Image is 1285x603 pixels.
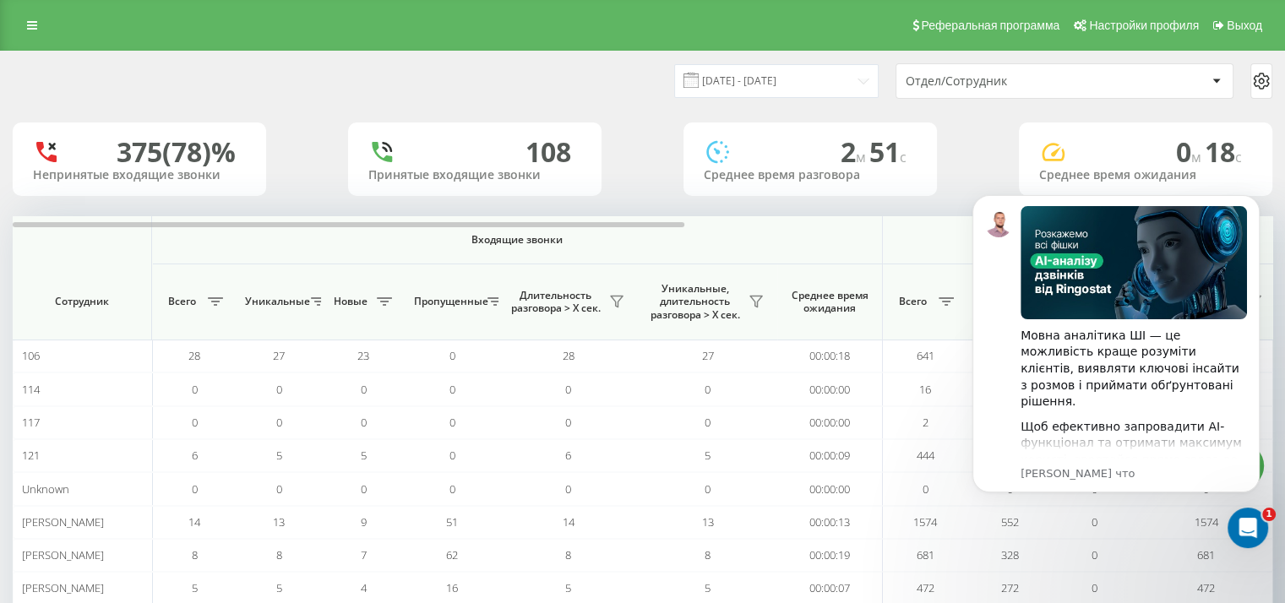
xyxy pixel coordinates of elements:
span: Настройки профиля [1089,19,1199,32]
span: 641 [917,348,934,363]
span: 121 [22,448,40,463]
span: 8 [192,547,198,562]
span: 16 [919,382,931,397]
span: 62 [446,547,458,562]
td: 00:00:09 [777,439,883,472]
span: м [1191,148,1205,166]
span: 0 [565,481,571,497]
span: 0 [361,415,367,430]
span: [PERSON_NAME] [22,547,104,562]
span: 114 [22,382,40,397]
span: 5 [276,448,282,463]
span: 51 [446,514,458,530]
span: 28 [563,348,574,363]
span: 0 [449,481,455,497]
span: 1 [1262,508,1276,521]
span: 27 [702,348,714,363]
span: 2 [841,133,869,170]
span: 0 [705,382,711,397]
span: [PERSON_NAME] [22,514,104,530]
span: 5 [192,580,198,595]
span: 5 [705,580,711,595]
div: Непринятые входящие звонки [33,168,246,182]
div: Среднее время разговора [704,168,917,182]
span: 23 [357,348,369,363]
span: 0 [449,382,455,397]
iframe: Intercom live chat [1228,508,1268,548]
span: 0 [449,448,455,463]
span: 0 [192,415,198,430]
span: 51 [869,133,907,170]
span: 8 [565,547,571,562]
td: 00:00:00 [777,372,883,405]
span: 0 [923,481,928,497]
span: 0 [192,481,198,497]
span: 0 [361,481,367,497]
span: 5 [276,580,282,595]
span: 13 [273,514,285,530]
span: 5 [361,448,367,463]
span: 0 [1092,580,1097,595]
span: 0 [276,382,282,397]
span: 0 [276,481,282,497]
span: 0 [565,415,571,430]
span: 106 [22,348,40,363]
span: 27 [273,348,285,363]
td: 00:00:13 [777,506,883,539]
span: 16 [446,580,458,595]
span: 0 [449,348,455,363]
span: 8 [705,547,711,562]
span: 5 [565,580,571,595]
span: Всего [161,295,203,308]
span: 0 [705,415,711,430]
div: 108 [525,136,571,168]
span: Unknown [22,481,69,497]
span: 472 [1197,580,1215,595]
div: Отдел/Сотрудник [906,74,1108,89]
span: 7 [361,547,367,562]
span: 18 [1205,133,1242,170]
span: 13 [702,514,714,530]
span: 0 [192,382,198,397]
span: Среднее время ожидания [790,289,869,315]
span: c [1235,148,1242,166]
span: [PERSON_NAME] [22,580,104,595]
td: 00:00:19 [777,539,883,572]
span: 272 [1001,580,1019,595]
span: 0 [361,382,367,397]
span: Уникальные [245,295,306,308]
span: c [900,148,907,166]
iframe: Intercom notifications сообщение [947,170,1285,557]
span: м [856,148,869,166]
span: 0 [1176,133,1205,170]
span: 5 [705,448,711,463]
td: 00:00:18 [777,340,883,372]
span: 444 [917,448,934,463]
span: 472 [917,580,934,595]
td: 00:00:00 [777,406,883,439]
span: 0 [565,382,571,397]
span: Новые [329,295,372,308]
span: 2 [923,415,928,430]
span: 14 [188,514,200,530]
div: Принятые входящие звонки [368,168,581,182]
span: Сотрудник [27,295,137,308]
span: Входящие звонки [196,233,838,247]
span: Длительность разговора > Х сек. [507,289,604,315]
span: 9 [361,514,367,530]
span: Реферальная программа [921,19,1059,32]
span: 28 [188,348,200,363]
div: 375 (78)% [117,136,236,168]
span: 0 [449,415,455,430]
span: 6 [192,448,198,463]
span: 681 [917,547,934,562]
span: Всего [891,295,934,308]
span: 14 [563,514,574,530]
span: 0 [705,481,711,497]
span: 8 [276,547,282,562]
